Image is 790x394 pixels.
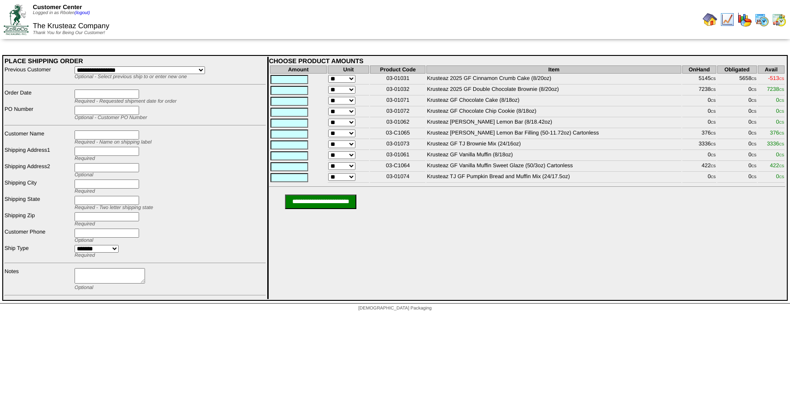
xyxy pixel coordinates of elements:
span: Required [75,189,95,194]
td: Notes [4,268,73,291]
span: Required [75,221,95,227]
span: CS [751,120,756,125]
td: 422 [682,162,716,172]
span: 3336 [767,140,784,147]
span: 0 [776,97,784,103]
span: CS [751,153,756,157]
td: 5145 [682,75,716,85]
th: Avail [758,65,785,74]
span: CS [779,77,784,81]
td: Krusteaz GF Chocolate Chip Cookie (8/18oz) [426,107,681,117]
span: Thank You for Being Our Customer! [33,30,105,35]
span: CS [751,175,756,179]
td: Shipping State [4,195,73,211]
td: 03-01032 [370,85,425,95]
td: Order Date [4,89,73,105]
span: CS [751,77,756,81]
span: 376 [770,130,784,136]
span: CS [779,175,784,179]
td: 03-01062 [370,118,425,128]
span: CS [711,175,716,179]
span: Optional - Select previous ship to or enter new one [75,74,187,80]
td: 03-01074 [370,173,425,183]
span: Required [75,156,95,161]
img: line_graph.gif [720,12,735,27]
span: Required - Requested shipment date for order [75,99,176,104]
div: PLACE SHIPPING ORDER [5,57,266,65]
span: 0 [776,173,784,180]
th: Unit [328,65,369,74]
span: CS [711,164,716,168]
td: 03-01072 [370,107,425,117]
th: Product Code [370,65,425,74]
td: Shipping Address1 [4,146,73,162]
span: CS [779,120,784,125]
td: 376 [682,129,716,139]
td: Customer Phone [4,228,73,244]
td: Shipping Zip [4,212,73,227]
span: CS [779,131,784,135]
span: Optional [75,285,93,290]
th: OnHand [682,65,716,74]
td: 0 [717,107,757,117]
img: graph.gif [737,12,752,27]
td: 0 [717,118,757,128]
span: 0 [776,119,784,125]
td: 0 [717,151,757,161]
div: CHOOSE PRODUCT AMOUNTS [269,57,785,65]
td: 0 [717,96,757,106]
td: 03-C1064 [370,162,425,172]
img: calendarinout.gif [772,12,786,27]
td: 7238 [682,85,716,95]
td: 0 [682,96,716,106]
span: CS [711,99,716,103]
td: 0 [682,173,716,183]
td: Customer Name [4,130,73,145]
td: 0 [682,118,716,128]
span: CS [751,99,756,103]
td: Krusteaz GF Chocolate Cake (8/18oz) [426,96,681,106]
td: Krusteaz 2025 GF Cinnamon Crumb Cake (8/20oz) [426,75,681,85]
td: Ship Type [4,244,73,259]
th: Amount [270,65,327,74]
span: CS [779,164,784,168]
img: ZoRoCo_Logo(Green%26Foil)%20jpg.webp [4,4,29,35]
td: 0 [717,173,757,183]
td: Krusteaz [PERSON_NAME] Lemon Bar (8/18.42oz) [426,118,681,128]
span: CS [711,110,716,114]
span: CS [779,142,784,146]
span: CS [711,120,716,125]
span: CS [779,88,784,92]
th: Obligated [717,65,757,74]
td: 3336 [682,140,716,150]
td: 03-01061 [370,151,425,161]
span: CS [779,110,784,114]
td: Krusteaz 2025 GF Double Chocolate Brownie (8/20oz) [426,85,681,95]
td: Krusteaz GF TJ Brownie Mix (24/16oz) [426,140,681,150]
span: Customer Center [33,4,82,10]
span: The Krusteaz Company [33,22,109,30]
span: Required - Two letter shipping state [75,205,153,210]
td: 5658 [717,75,757,85]
img: calendarprod.gif [755,12,769,27]
td: 0 [717,140,757,150]
span: Required - Name on shipping label [75,140,151,145]
td: 0 [717,162,757,172]
td: Shipping Address2 [4,163,73,178]
span: CS [711,142,716,146]
span: 0 [776,151,784,158]
td: Previous Customer [4,66,73,80]
th: Item [426,65,681,74]
span: CS [751,88,756,92]
td: 03-01073 [370,140,425,150]
span: CS [711,77,716,81]
span: [DEMOGRAPHIC_DATA] Packaging [358,306,431,311]
span: Optional [75,172,93,178]
td: 03-C1065 [370,129,425,139]
span: CS [751,142,756,146]
td: 0 [682,151,716,161]
td: Krusteaz GF Vanilla Muffin (8/18oz) [426,151,681,161]
td: Krusteaz GF Vanilla Muffin Sweet Glaze (50/3oz) Cartonless [426,162,681,172]
span: CS [751,164,756,168]
span: Required [75,253,95,258]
